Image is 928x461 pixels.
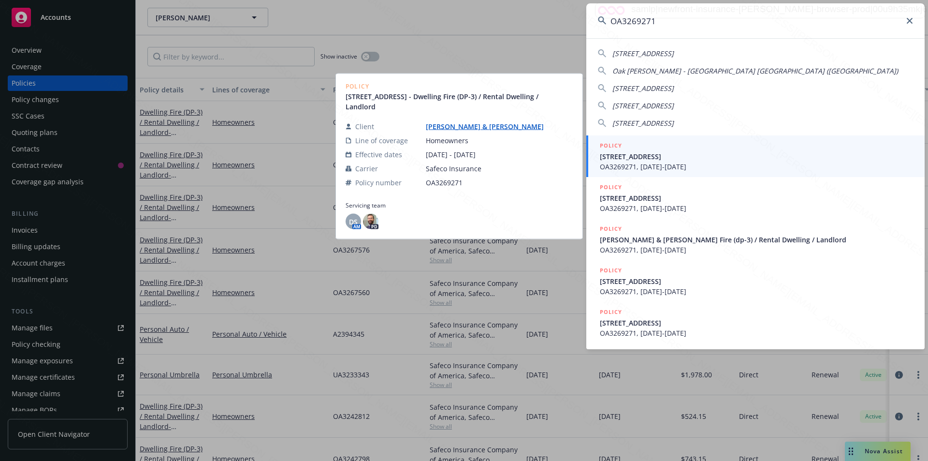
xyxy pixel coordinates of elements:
span: [STREET_ADDRESS] [600,193,913,203]
h5: POLICY [600,266,622,275]
a: POLICY[STREET_ADDRESS]OA3269271, [DATE]-[DATE] [586,302,925,343]
span: OA3269271, [DATE]-[DATE] [600,286,913,297]
input: Search... [586,3,925,38]
h5: POLICY [600,141,622,150]
span: [STREET_ADDRESS] [612,49,674,58]
a: POLICY[STREET_ADDRESS]OA3269271, [DATE]-[DATE] [586,177,925,219]
span: [STREET_ADDRESS] [612,84,674,93]
span: [STREET_ADDRESS] [600,151,913,162]
span: [STREET_ADDRESS] [600,276,913,286]
span: [STREET_ADDRESS] [600,318,913,328]
h5: POLICY [600,182,622,192]
span: [PERSON_NAME] & [PERSON_NAME] Fire (dp-3) / Rental Dwelling / Landlord [600,235,913,245]
a: POLICY[STREET_ADDRESS]OA3269271, [DATE]-[DATE] [586,260,925,302]
h5: POLICY [600,224,622,234]
span: OA3269271, [DATE]-[DATE] [600,245,913,255]
span: [STREET_ADDRESS] [612,101,674,110]
span: [STREET_ADDRESS] [612,119,674,128]
a: POLICY[STREET_ADDRESS]OA3269271, [DATE]-[DATE] [586,135,925,177]
a: POLICY[PERSON_NAME] & [PERSON_NAME] Fire (dp-3) / Rental Dwelling / LandlordOA3269271, [DATE]-[DATE] [586,219,925,260]
span: OA3269271, [DATE]-[DATE] [600,203,913,213]
span: OA3269271, [DATE]-[DATE] [600,162,913,172]
span: OA3269271, [DATE]-[DATE] [600,328,913,338]
h5: POLICY [600,307,622,317]
span: Oak [PERSON_NAME] - [GEOGRAPHIC_DATA] [GEOGRAPHIC_DATA] ([GEOGRAPHIC_DATA]) [612,66,898,75]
